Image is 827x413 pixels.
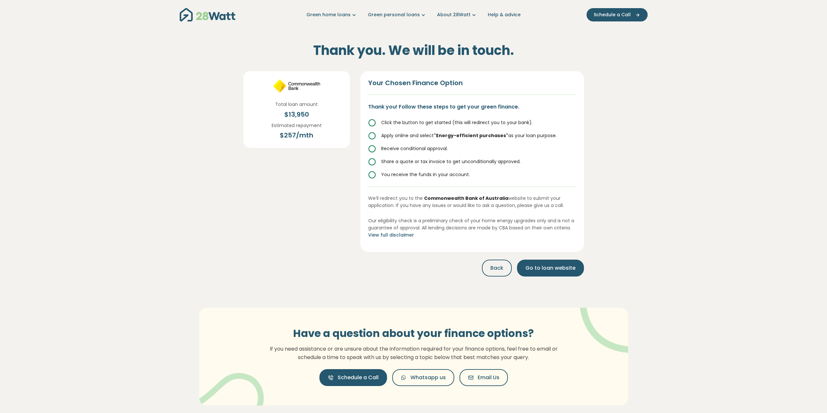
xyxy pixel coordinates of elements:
strong: Commonwealth Bank of Australia [424,195,508,201]
span: Schedule a Call [594,11,631,18]
button: View full disclaimer [368,231,414,239]
img: vector [563,290,648,353]
h3: Have a question about your finance options? [266,327,562,340]
a: Help & advice [488,11,521,18]
button: Whatsapp us [392,369,454,386]
p: Total loan amount [275,101,318,108]
a: Green home loans [306,11,357,18]
img: CommBank - Home energy loan [272,79,321,93]
span: You receive the funds in your account. [381,171,470,178]
p: If you need assistance or are unsure about the information required for your finance options, fee... [266,345,562,361]
span: Click the button to get started (this will redirect you to your bank). [381,119,533,126]
img: 28Watt [180,8,235,21]
button: Schedule a Call [319,369,387,386]
h2: Your Chosen Finance Option [368,79,576,95]
p: Thank you! Follow these steps to get your green finance. [368,103,576,111]
p: We’ll redirect you to the website to submit your application. If you have any issues or would lik... [368,187,576,209]
button: Schedule a Call [587,8,648,21]
span: Schedule a Call [338,374,379,381]
span: Receive conditional approval. [381,145,448,152]
p: Our eligibility check is a preliminary check of your home energy upgrades only and is not a guara... [368,217,576,239]
span: Whatsapp us [410,374,446,381]
div: $ 257 /mth [272,130,322,140]
button: Email Us [459,369,508,386]
nav: Main navigation [180,6,648,23]
span: Apply online and select as your loan purpose. [381,132,557,139]
a: Green personal loans [368,11,427,18]
button: Back [482,260,512,277]
span: Share a quote or tax invoice to get unconditionally approved. [381,158,521,165]
button: Go to loan website [517,260,584,277]
h2: Thank you. We will be in touch. [243,35,584,66]
div: $ 13,950 [275,110,318,119]
span: Go to loan website [525,264,575,272]
a: About 28Watt [437,11,477,18]
span: Email Us [478,374,499,381]
strong: "Energy-efficient purchases" [434,132,508,139]
p: Estimated repayment [272,122,322,129]
span: Back [490,264,503,272]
